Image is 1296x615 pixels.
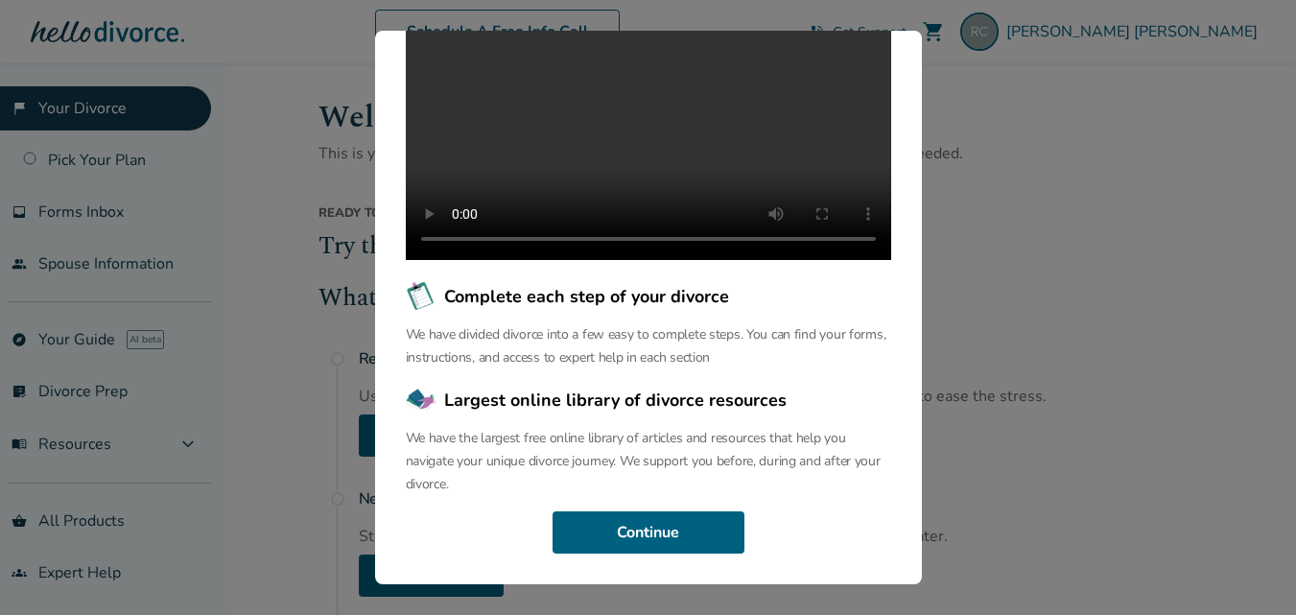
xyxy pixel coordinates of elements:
[406,281,436,312] img: Complete each step of your divorce
[406,427,891,496] p: We have the largest free online library of articles and resources that help you navigate your uni...
[1200,523,1296,615] iframe: Chat Widget
[444,284,729,309] span: Complete each step of your divorce
[406,323,891,369] p: We have divided divorce into a few easy to complete steps. You can find your forms, instructions,...
[444,388,787,413] span: Largest online library of divorce resources
[406,385,436,415] img: Largest online library of divorce resources
[553,511,744,554] button: Continue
